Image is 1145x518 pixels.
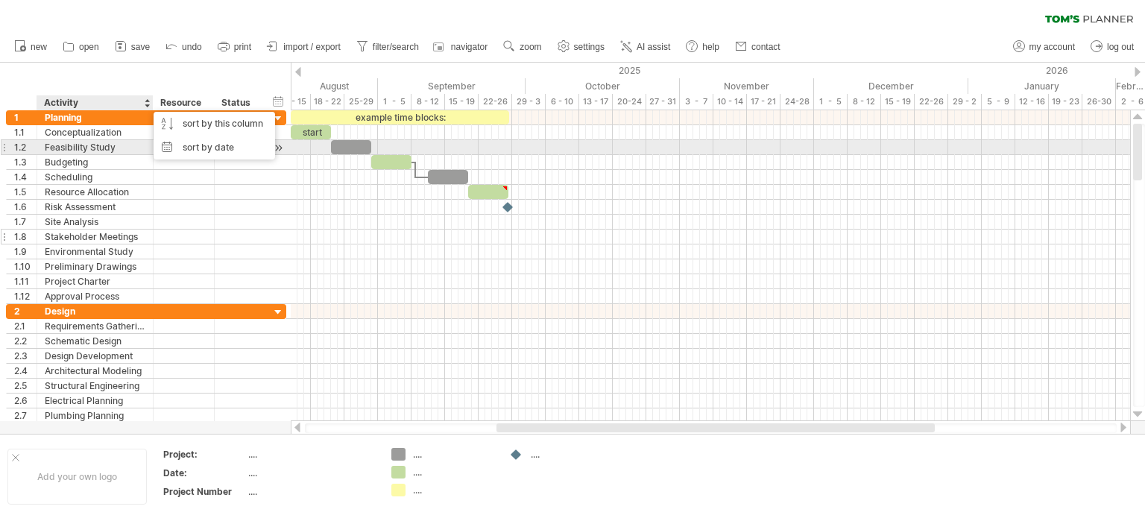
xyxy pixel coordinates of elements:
[154,136,275,159] div: sort by date
[45,125,145,139] div: Conceptualization
[283,42,341,52] span: import / export
[45,185,145,199] div: Resource Allocation
[277,94,311,110] div: 11 - 15
[163,448,245,461] div: Project:
[45,215,145,229] div: Site Analysis
[479,94,512,110] div: 22-26
[45,304,145,318] div: Design
[499,37,546,57] a: zoom
[682,37,724,57] a: help
[1082,94,1116,110] div: 26-30
[378,78,526,94] div: September 2025
[1015,94,1049,110] div: 12 - 16
[512,94,546,110] div: 29 - 3
[45,364,145,378] div: Architectural Modeling
[531,448,612,461] div: ....
[1107,42,1134,52] span: log out
[378,94,411,110] div: 1 - 5
[45,230,145,244] div: Stakeholder Meetings
[680,78,814,94] div: November 2025
[881,94,915,110] div: 15 - 19
[162,37,206,57] a: undo
[10,37,51,57] a: new
[579,94,613,110] div: 13 - 17
[14,394,37,408] div: 2.6
[780,94,814,110] div: 24-28
[14,155,37,169] div: 1.3
[14,408,37,423] div: 2.7
[14,274,37,288] div: 1.11
[163,467,245,479] div: Date:
[14,110,37,124] div: 1
[968,78,1116,94] div: January 2026
[221,95,254,110] div: Status
[154,112,275,136] div: sort by this column
[248,448,373,461] div: ....
[248,467,373,479] div: ....
[14,379,37,393] div: 2.5
[45,155,145,169] div: Budgeting
[14,334,37,348] div: 2.2
[413,448,494,461] div: ....
[14,200,37,214] div: 1.6
[353,37,423,57] a: filter/search
[731,37,785,57] a: contact
[344,94,378,110] div: 25-29
[14,140,37,154] div: 1.2
[713,94,747,110] div: 10 - 14
[237,78,378,94] div: August 2025
[948,94,982,110] div: 29 - 2
[45,319,145,333] div: Requirements Gathering
[45,394,145,408] div: Electrical Planning
[7,449,147,505] div: Add your own logo
[14,230,37,244] div: 1.8
[14,215,37,229] div: 1.7
[915,94,948,110] div: 22-26
[616,37,675,57] a: AI assist
[214,37,256,57] a: print
[44,95,145,110] div: Activity
[45,334,145,348] div: Schematic Design
[45,349,145,363] div: Design Development
[751,42,780,52] span: contact
[45,110,145,124] div: Planning
[646,94,680,110] div: 27 - 31
[14,259,37,274] div: 1.10
[14,349,37,363] div: 2.3
[613,94,646,110] div: 20-24
[111,37,154,57] a: save
[45,244,145,259] div: Environmental Study
[411,94,445,110] div: 8 - 12
[14,289,37,303] div: 1.12
[263,37,345,57] a: import / export
[131,42,150,52] span: save
[14,319,37,333] div: 2.1
[14,125,37,139] div: 1.1
[14,304,37,318] div: 2
[248,485,373,498] div: ....
[982,94,1015,110] div: 5 - 9
[291,125,331,139] div: start
[45,140,145,154] div: Feasibility Study
[14,364,37,378] div: 2.4
[373,42,419,52] span: filter/search
[45,408,145,423] div: Plumbing Planning
[702,42,719,52] span: help
[413,484,494,496] div: ....
[163,485,245,498] div: Project Number
[45,274,145,288] div: Project Charter
[814,94,848,110] div: 1 - 5
[574,42,605,52] span: settings
[431,37,492,57] a: navigator
[546,94,579,110] div: 6 - 10
[637,42,670,52] span: AI assist
[234,42,251,52] span: print
[1049,94,1082,110] div: 19 - 23
[79,42,99,52] span: open
[1029,42,1075,52] span: my account
[45,170,145,184] div: Scheduling
[14,244,37,259] div: 1.9
[848,94,881,110] div: 8 - 12
[1009,37,1079,57] a: my account
[45,200,145,214] div: Risk Assessment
